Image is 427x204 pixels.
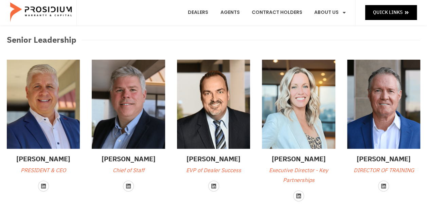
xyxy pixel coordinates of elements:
span: Executive Director - Key Partnerships [269,166,328,184]
h3: [PERSON_NAME] [262,154,335,164]
h3: [PERSON_NAME] [177,154,250,164]
p: Chief of Staff [92,166,165,176]
p: DIRECTOR OF TRAINING [347,166,420,176]
span: Quick Links [373,8,403,17]
h3: [PERSON_NAME] [7,154,80,164]
h3: Senior Leadership [7,34,76,46]
h3: [PERSON_NAME] [347,154,420,164]
h3: [PERSON_NAME] [92,154,165,164]
a: Quick Links [365,5,417,20]
p: PRESIDENT & CEO [7,166,80,176]
p: EVP of Dealer Success [177,166,250,176]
